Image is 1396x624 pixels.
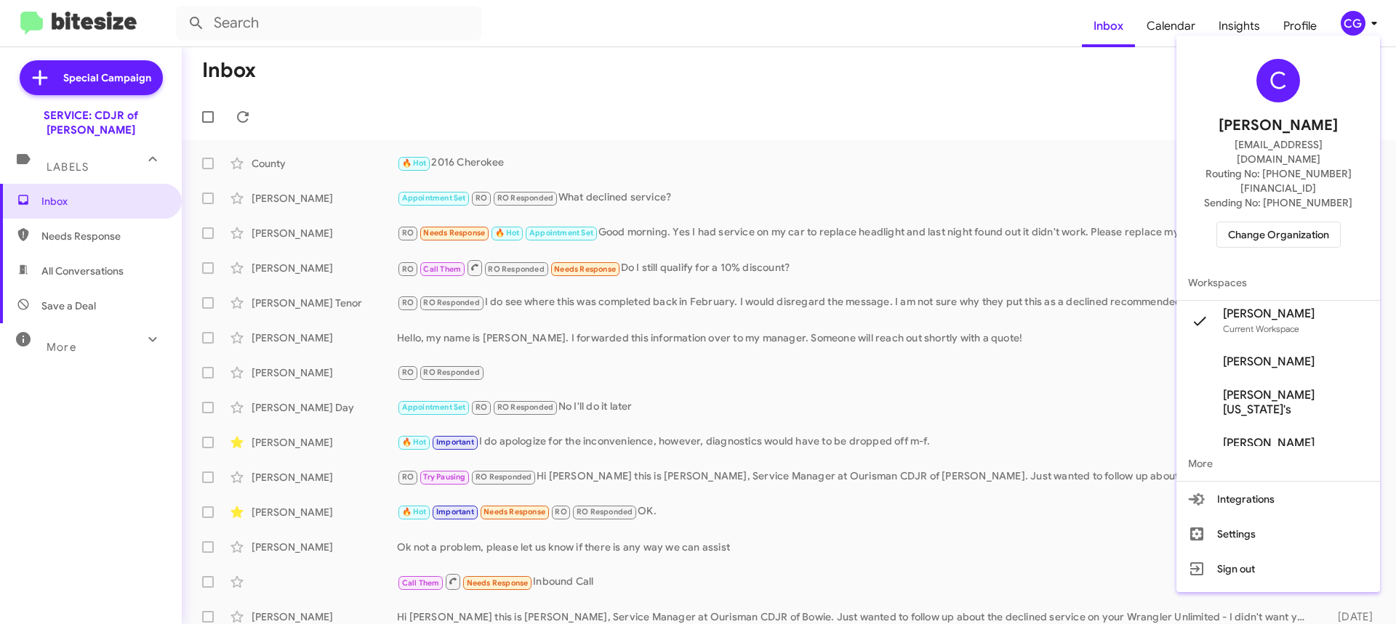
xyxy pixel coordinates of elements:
[1223,323,1299,334] span: Current Workspace
[1228,222,1329,247] span: Change Organization
[1194,137,1363,166] span: [EMAIL_ADDRESS][DOMAIN_NAME]
[1204,195,1352,210] span: Sending No: [PHONE_NUMBER]
[1176,516,1380,551] button: Settings
[1176,482,1380,516] button: Integrations
[1176,265,1380,300] span: Workspaces
[1176,551,1380,586] button: Sign out
[1219,114,1338,137] span: [PERSON_NAME]
[1256,59,1300,102] div: C
[1223,388,1368,417] span: [PERSON_NAME][US_STATE]'s
[1194,166,1363,195] span: Routing No: [PHONE_NUMBER][FINANCIAL_ID]
[1223,436,1315,450] span: [PERSON_NAME]
[1223,354,1315,369] span: [PERSON_NAME]
[1223,307,1315,321] span: [PERSON_NAME]
[1216,222,1341,248] button: Change Organization
[1176,446,1380,481] span: More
